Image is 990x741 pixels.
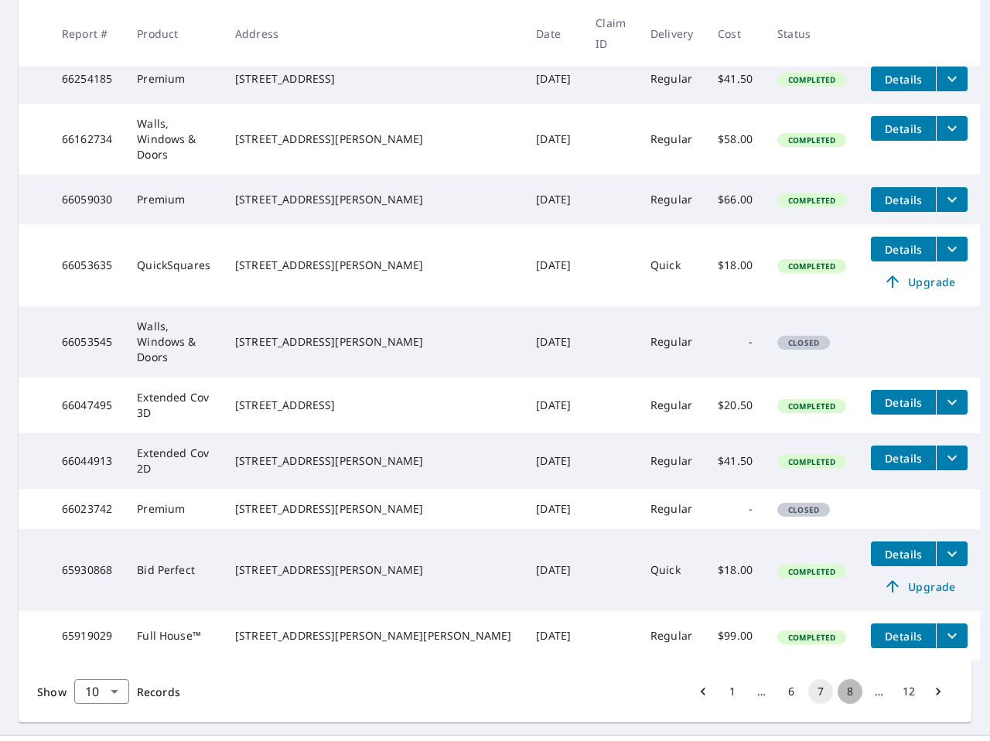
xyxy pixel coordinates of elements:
[524,489,583,529] td: [DATE]
[871,446,936,470] button: detailsBtn-66044913
[779,679,804,704] button: Go to page 6
[49,175,125,224] td: 66059030
[524,529,583,611] td: [DATE]
[524,306,583,377] td: [DATE]
[524,54,583,104] td: [DATE]
[871,574,968,599] a: Upgrade
[705,433,765,489] td: $41.50
[871,623,936,648] button: detailsBtn-65919029
[125,175,223,224] td: Premium
[896,679,921,704] button: Go to page 12
[235,192,511,207] div: [STREET_ADDRESS][PERSON_NAME]
[524,611,583,661] td: [DATE]
[688,679,953,704] nav: pagination navigation
[235,398,511,413] div: [STREET_ADDRESS]
[926,679,951,704] button: Go to next page
[871,237,936,261] button: detailsBtn-66053635
[936,187,968,212] button: filesDropdownBtn-66059030
[49,489,125,529] td: 66023742
[779,261,845,271] span: Completed
[936,237,968,261] button: filesDropdownBtn-66053635
[638,175,705,224] td: Regular
[49,104,125,175] td: 66162734
[524,224,583,306] td: [DATE]
[638,377,705,433] td: Regular
[638,433,705,489] td: Regular
[779,195,845,206] span: Completed
[638,224,705,306] td: Quick
[235,258,511,273] div: [STREET_ADDRESS][PERSON_NAME]
[705,224,765,306] td: $18.00
[779,135,845,145] span: Completed
[705,377,765,433] td: $20.50
[235,562,511,578] div: [STREET_ADDRESS][PERSON_NAME]
[125,306,223,377] td: Walls, Windows & Doors
[49,611,125,661] td: 65919029
[49,529,125,611] td: 65930868
[235,501,511,517] div: [STREET_ADDRESS][PERSON_NAME]
[49,433,125,489] td: 66044913
[638,489,705,529] td: Regular
[49,224,125,306] td: 66053635
[524,104,583,175] td: [DATE]
[524,175,583,224] td: [DATE]
[74,670,129,713] div: 10
[125,611,223,661] td: Full House™
[125,224,223,306] td: QuickSquares
[779,337,828,348] span: Closed
[705,54,765,104] td: $41.50
[779,566,845,577] span: Completed
[871,390,936,415] button: detailsBtn-66047495
[880,242,927,257] span: Details
[720,679,745,704] button: Go to page 1
[936,116,968,141] button: filesDropdownBtn-66162734
[779,401,845,411] span: Completed
[125,54,223,104] td: Premium
[638,306,705,377] td: Regular
[524,433,583,489] td: [DATE]
[37,685,67,699] span: Show
[867,684,892,699] div: …
[74,679,129,704] div: Show 10 records
[49,306,125,377] td: 66053545
[880,577,958,596] span: Upgrade
[871,269,968,294] a: Upgrade
[880,193,927,207] span: Details
[125,489,223,529] td: Premium
[808,679,833,704] button: page 7
[235,131,511,147] div: [STREET_ADDRESS][PERSON_NAME]
[638,611,705,661] td: Regular
[779,632,845,643] span: Completed
[749,684,774,699] div: …
[49,377,125,433] td: 66047495
[705,306,765,377] td: -
[638,54,705,104] td: Regular
[705,175,765,224] td: $66.00
[936,446,968,470] button: filesDropdownBtn-66044913
[880,451,927,466] span: Details
[705,489,765,529] td: -
[880,395,927,410] span: Details
[880,72,927,87] span: Details
[871,187,936,212] button: detailsBtn-66059030
[705,529,765,611] td: $18.00
[235,453,511,469] div: [STREET_ADDRESS][PERSON_NAME]
[49,54,125,104] td: 66254185
[705,611,765,661] td: $99.00
[125,529,223,611] td: Bid Perfect
[871,541,936,566] button: detailsBtn-65930868
[779,456,845,467] span: Completed
[235,628,511,644] div: [STREET_ADDRESS][PERSON_NAME][PERSON_NAME]
[871,116,936,141] button: detailsBtn-66162734
[779,74,845,85] span: Completed
[936,390,968,415] button: filesDropdownBtn-66047495
[880,272,958,291] span: Upgrade
[691,679,715,704] button: Go to previous page
[235,71,511,87] div: [STREET_ADDRESS]
[936,67,968,91] button: filesDropdownBtn-66254185
[936,623,968,648] button: filesDropdownBtn-65919029
[125,104,223,175] td: Walls, Windows & Doors
[838,679,862,704] button: Go to page 8
[871,67,936,91] button: detailsBtn-66254185
[880,629,927,644] span: Details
